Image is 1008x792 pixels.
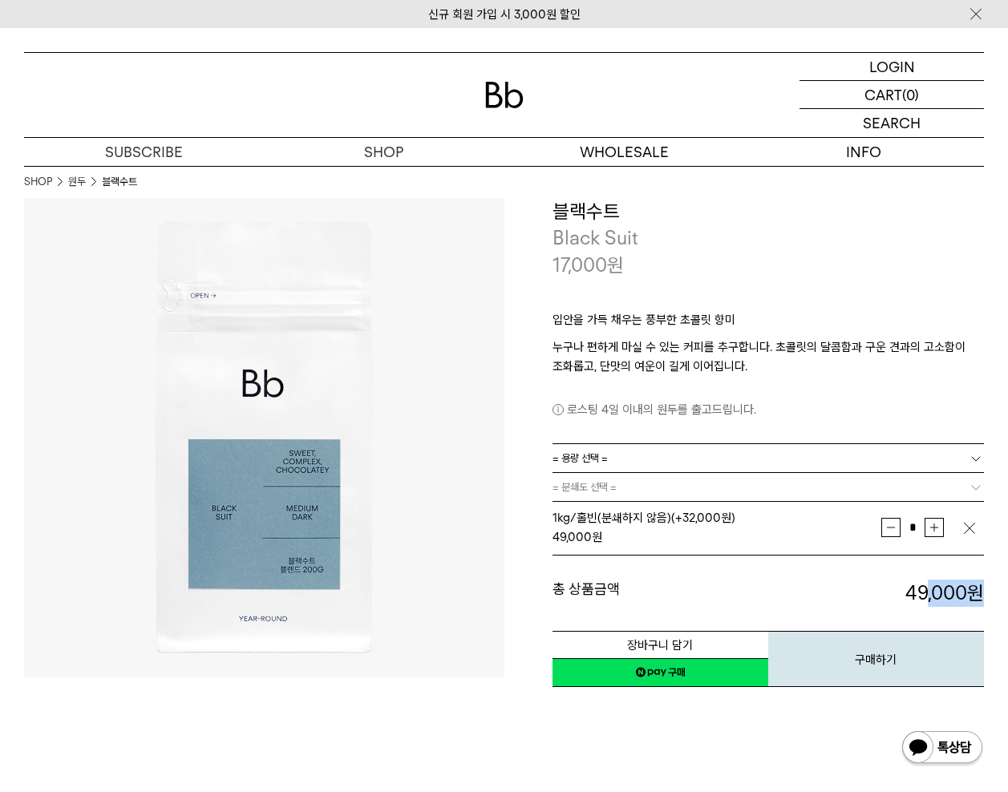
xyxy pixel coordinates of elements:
[553,224,985,252] p: Black Suit
[744,138,984,166] p: INFO
[428,7,581,22] a: 신규 회원 가입 시 3,000원 할인
[869,53,915,80] p: LOGIN
[68,174,86,190] a: 원두
[102,174,137,190] li: 블랙수트
[24,174,52,190] a: SHOP
[881,518,901,537] button: 감소
[553,631,768,659] button: 장바구니 담기
[553,473,617,501] span: = 분쇄도 선택 =
[485,82,524,108] img: 로고
[553,527,882,547] div: 원
[264,138,504,166] a: SHOP
[553,511,735,525] span: 1kg/홀빈(분쇄하지 않음) (+32,000원)
[553,310,985,337] p: 입안을 가득 채우는 풍부한 초콜릿 향미
[553,580,768,607] dt: 총 상품금액
[901,729,984,768] img: 카카오톡 채널 1:1 채팅 버튼
[800,53,984,81] a: LOGIN
[553,658,768,687] a: 새창
[967,581,984,604] b: 원
[553,337,985,376] p: 누구나 편하게 마실 수 있는 커피를 추구합니다. 초콜릿의 달콤함과 구운 견과의 고소함이 조화롭고, 단맛의 여운이 길게 이어집니다.
[905,581,984,604] strong: 49,000
[800,81,984,109] a: CART (0)
[553,198,985,225] h3: 블랙수트
[504,138,744,166] p: WHOLESALE
[553,444,608,472] span: = 용량 선택 =
[961,520,978,536] img: 삭제
[902,81,919,108] p: (0)
[24,198,504,678] img: 블랙수트
[864,81,902,108] p: CART
[553,400,985,419] p: 로스팅 4일 이내의 원두를 출고드립니다.
[863,109,921,137] p: SEARCH
[607,253,624,277] span: 원
[553,530,592,544] strong: 49,000
[768,631,984,687] button: 구매하기
[553,252,624,279] p: 17,000
[24,138,264,166] a: SUBSCRIBE
[925,518,944,537] button: 증가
